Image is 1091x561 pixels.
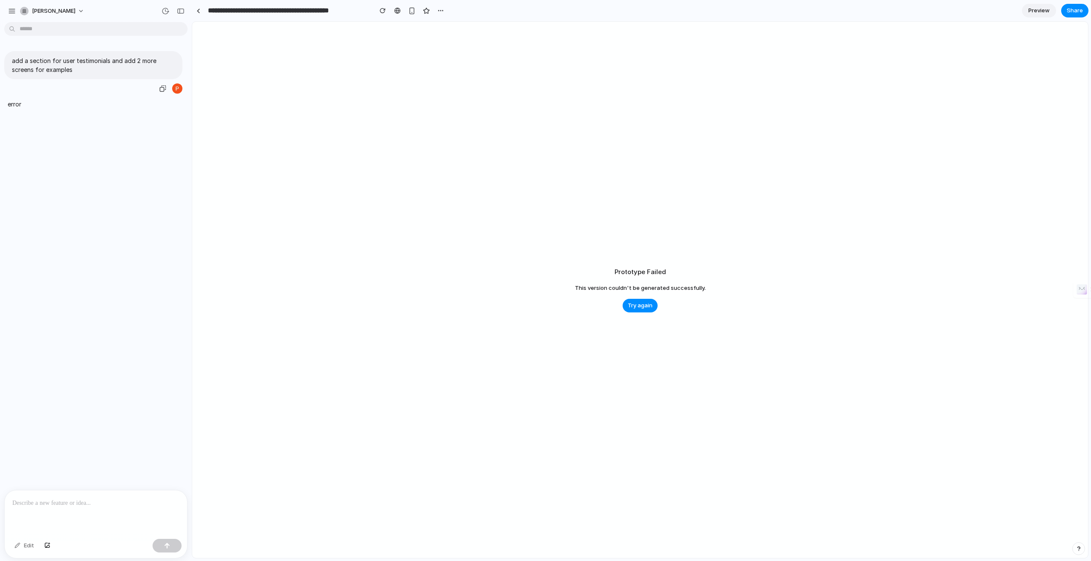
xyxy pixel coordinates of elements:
span: Try again [628,301,652,310]
span: Preview [1028,6,1050,15]
span: Share [1067,6,1083,15]
h2: Prototype Failed [615,267,666,277]
span: [PERSON_NAME] [32,7,75,15]
button: Share [1061,4,1088,17]
button: Try again [623,299,658,312]
button: [PERSON_NAME] [17,4,89,18]
span: This version couldn't be generated successfully. [575,284,706,292]
p: error [8,100,21,109]
p: add a section for user testimonials and add 2 more screens for examples [12,56,175,74]
a: Preview [1022,4,1056,17]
